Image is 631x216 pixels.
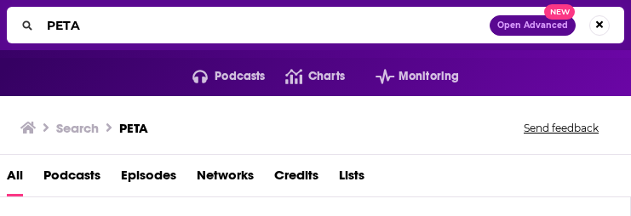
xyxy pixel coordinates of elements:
[215,65,265,88] span: Podcasts
[490,15,576,36] button: Open AdvancedNew
[519,121,604,135] button: Send feedback
[56,120,99,136] h3: Search
[355,63,459,90] button: open menu
[339,162,364,196] a: Lists
[43,162,100,196] a: Podcasts
[40,12,490,39] input: Search podcasts, credits, & more...
[265,63,344,90] a: Charts
[7,162,23,196] a: All
[274,162,318,196] a: Credits
[172,63,266,90] button: open menu
[121,162,176,196] a: Episodes
[7,7,624,43] div: Search podcasts, credits, & more...
[544,4,575,20] span: New
[197,162,254,196] a: Networks
[399,65,459,88] span: Monitoring
[308,65,345,88] span: Charts
[119,120,148,136] h3: PETA
[497,21,568,30] span: Open Advanced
